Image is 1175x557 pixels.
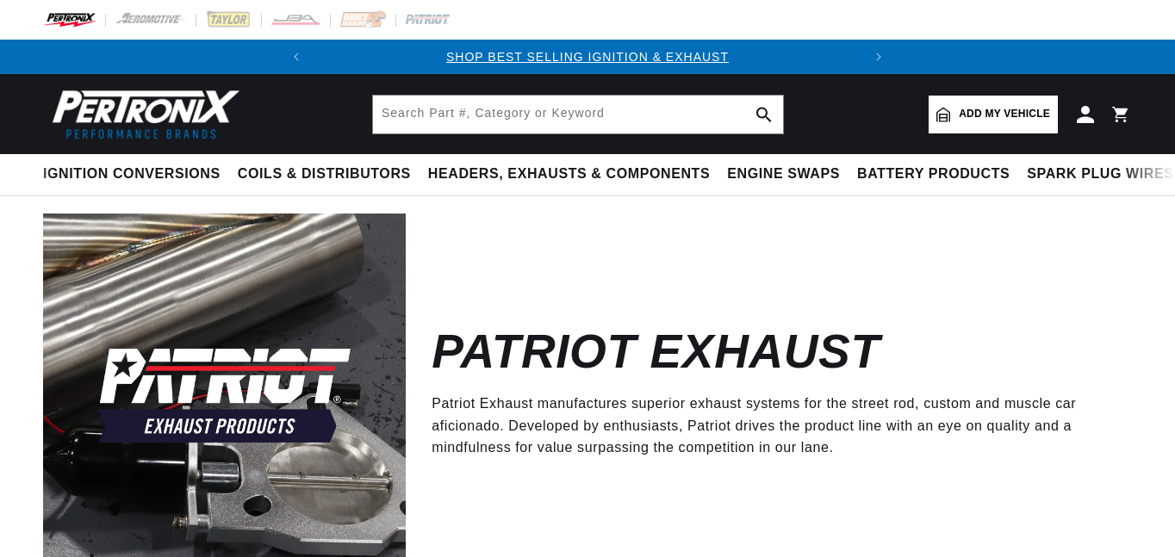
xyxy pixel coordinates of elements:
span: Headers, Exhausts & Components [428,165,710,183]
p: Patriot Exhaust manufactures superior exhaust systems for the street rod, custom and muscle car a... [432,393,1106,459]
summary: Battery Products [849,154,1018,195]
span: Spark Plug Wires [1027,165,1173,183]
summary: Ignition Conversions [43,154,229,195]
span: Ignition Conversions [43,165,221,183]
summary: Engine Swaps [718,154,849,195]
span: Engine Swaps [727,165,840,183]
button: search button [745,96,783,133]
summary: Headers, Exhausts & Components [420,154,718,195]
img: Pertronix [43,84,241,144]
div: 1 of 2 [314,47,861,66]
span: Battery Products [857,165,1010,183]
span: Coils & Distributors [238,165,411,183]
h2: Patriot Exhaust [432,331,880,372]
summary: Coils & Distributors [229,154,420,195]
input: Search Part #, Category or Keyword [373,96,783,133]
a: SHOP BEST SELLING IGNITION & EXHAUST [446,50,729,64]
button: Translation missing: en.sections.announcements.next_announcement [861,40,896,74]
button: Translation missing: en.sections.announcements.previous_announcement [279,40,314,74]
span: Add my vehicle [959,106,1050,122]
a: Add my vehicle [929,96,1058,133]
div: Announcement [314,47,861,66]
